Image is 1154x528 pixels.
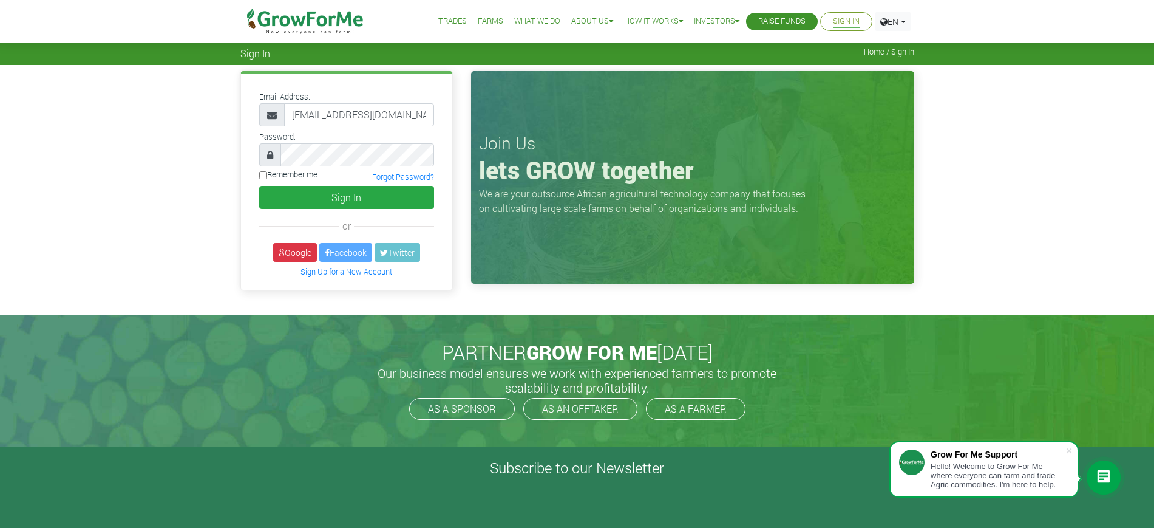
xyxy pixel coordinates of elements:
label: Password: [259,131,296,143]
a: EN [875,12,911,31]
div: Hello! Welcome to Grow For Me where everyone can farm and trade Agric commodities. I'm here to help. [931,462,1065,489]
p: We are your outsource African agricultural technology company that focuses on cultivating large s... [479,187,813,216]
a: How it Works [624,15,683,28]
h4: Subscribe to our Newsletter [15,459,1139,477]
h1: lets GROW together [479,156,906,185]
a: AS A FARMER [646,398,745,420]
a: Raise Funds [758,15,806,28]
div: Grow For Me Support [931,450,1065,459]
h2: PARTNER [DATE] [245,341,909,364]
a: What We Do [514,15,560,28]
a: Investors [694,15,739,28]
label: Remember me [259,169,317,180]
a: AS A SPONSOR [409,398,515,420]
a: Google [273,243,317,262]
h5: Our business model ensures we work with experienced farmers to promote scalability and profitabil... [365,366,790,395]
a: AS AN OFFTAKER [523,398,637,420]
h3: Join Us [479,133,906,154]
button: Sign In [259,186,434,209]
input: Remember me [259,171,267,179]
a: About Us [571,15,613,28]
span: GROW FOR ME [526,339,657,365]
a: Sign In [833,15,860,28]
a: Sign Up for a New Account [300,267,392,276]
span: Sign In [240,47,270,59]
label: Email Address: [259,91,310,103]
a: Trades [438,15,467,28]
a: Forgot Password? [372,172,434,182]
span: Home / Sign In [864,47,914,57]
input: Email Address [284,103,434,126]
div: or [259,219,434,233]
a: Farms [478,15,503,28]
